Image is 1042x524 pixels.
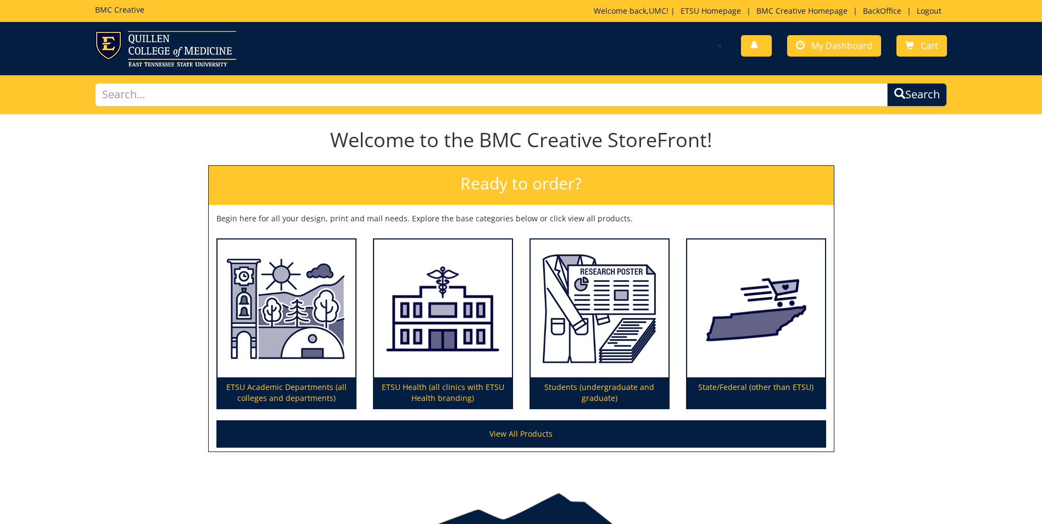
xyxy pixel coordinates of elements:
p: ETSU Health (all clinics with ETSU Health branding) [374,377,512,408]
a: UMC [649,5,666,16]
span: My Dashboard [811,40,872,52]
a: Students (undergraduate and graduate) [531,239,668,409]
img: Students (undergraduate and graduate) [531,239,668,378]
h1: Welcome to the BMC Creative StoreFront! [208,129,834,151]
a: My Dashboard [787,35,881,57]
img: ETSU Academic Departments (all colleges and departments) [218,239,355,378]
p: State/Federal (other than ETSU) [687,377,825,408]
p: ETSU Academic Departments (all colleges and departments) [218,377,355,408]
img: ETSU logo [95,31,236,66]
a: BMC Creative Homepage [751,5,853,16]
h5: BMC Creative [95,5,144,14]
h2: Ready to order? [209,166,834,205]
a: ETSU Health (all clinics with ETSU Health branding) [374,239,512,409]
p: Begin here for all your design, print and mail needs. Explore the base categories below or click ... [216,213,826,224]
a: BackOffice [857,5,907,16]
a: ETSU Homepage [675,5,746,16]
input: Search... [95,83,888,107]
img: ETSU Health (all clinics with ETSU Health branding) [374,239,512,378]
a: Logout [911,5,947,16]
a: View All Products [216,420,826,448]
a: Cart [896,35,947,57]
a: State/Federal (other than ETSU) [687,239,825,409]
a: ETSU Academic Departments (all colleges and departments) [218,239,355,409]
img: State/Federal (other than ETSU) [687,239,825,378]
p: Welcome back, ! | | | | [594,5,947,16]
button: Search [887,83,947,107]
span: Cart [921,40,938,52]
p: Students (undergraduate and graduate) [531,377,668,408]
